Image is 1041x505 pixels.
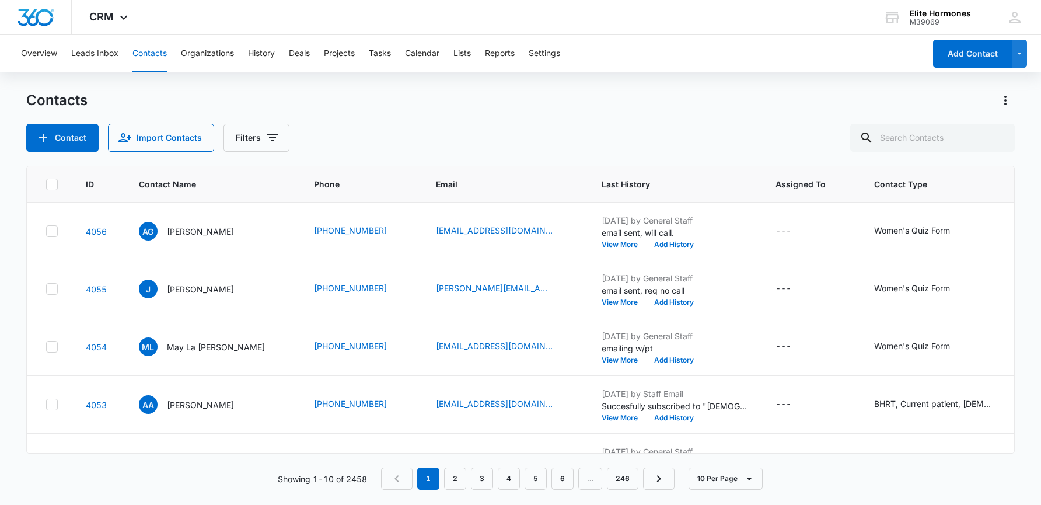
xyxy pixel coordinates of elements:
div: Women's Quiz Form [874,340,950,352]
a: Page 2 [444,468,466,490]
p: [DATE] by General Staff [602,214,747,227]
div: Contact Name - May La Rosa - Select to Edit Field [139,337,286,356]
span: CRM [89,11,114,23]
button: Filters [223,124,289,152]
a: Page 4 [498,468,520,490]
a: Next Page [643,468,675,490]
span: Contact Type [874,178,995,190]
span: AA [139,395,158,414]
button: 10 Per Page [689,468,763,490]
button: Projects [324,35,355,72]
div: Assigned To - - Select to Edit Field [775,282,812,296]
a: [PHONE_NUMBER] [314,340,387,352]
button: Deals [289,35,310,72]
a: Page 6 [551,468,574,490]
p: emailing w/pt [602,342,747,354]
div: --- [775,398,791,412]
span: ID [86,178,94,190]
button: Lists [453,35,471,72]
button: View More [602,241,646,248]
input: Search Contacts [850,124,1015,152]
a: Page 5 [525,468,547,490]
div: Contact Type - Women's Quiz Form - Select to Edit Field [874,340,971,354]
div: Assigned To - - Select to Edit Field [775,398,812,412]
button: Add Contact [26,124,99,152]
a: Page 246 [607,468,638,490]
button: Import Contacts [108,124,214,152]
p: Showing 1-10 of 2458 [278,473,367,485]
span: Phone [314,178,391,190]
a: [EMAIL_ADDRESS][DOMAIN_NAME] [436,224,553,236]
a: [EMAIL_ADDRESS][DOMAIN_NAME] [436,398,553,410]
em: 1 [417,468,439,490]
span: J [139,280,158,298]
button: Contacts [132,35,167,72]
button: Add History [646,241,702,248]
div: Phone - 6083061551 - Select to Edit Field [314,224,408,238]
div: Phone - 8587764906 - Select to Edit Field [314,340,408,354]
button: Leads Inbox [71,35,118,72]
a: Navigate to contact details page for Anne Alesauskas [86,400,107,410]
span: AG [139,222,158,241]
a: Page 3 [471,468,493,490]
button: Add History [646,415,702,422]
button: View More [602,357,646,364]
button: Add History [646,357,702,364]
a: [PHONE_NUMBER] [314,398,387,410]
div: Phone - 7158920830 - Select to Edit Field [314,398,408,412]
button: View More [602,299,646,306]
span: Assigned To [775,178,829,190]
p: email sent, will call. [602,227,747,239]
button: Settings [529,35,560,72]
span: ML [139,337,158,356]
div: --- [775,282,791,296]
h1: Contacts [26,92,88,109]
button: Tasks [369,35,391,72]
div: Women's Quiz Form [874,224,950,236]
a: Navigate to contact details page for Anna Guillen [86,227,107,236]
button: Overview [21,35,57,72]
button: History [248,35,275,72]
button: Add History [646,299,702,306]
button: Calendar [405,35,439,72]
div: Email - mlarosaesq@gmail.com - Select to Edit Field [436,340,574,354]
button: Reports [485,35,515,72]
div: Contact Type - BHRT, Current patient, Female, MWL, Review Request- Wausau - Select to Edit Field [874,398,1012,412]
div: Contact Type - Women's Quiz Form - Select to Edit Field [874,282,971,296]
a: Navigate to contact details page for Jean [86,284,107,294]
p: [PERSON_NAME] [167,283,234,295]
p: [PERSON_NAME] [167,225,234,238]
button: Organizations [181,35,234,72]
div: account name [910,9,971,18]
div: Contact Type - Women's Quiz Form - Select to Edit Field [874,224,971,238]
div: account id [910,18,971,26]
a: [PERSON_NAME][EMAIL_ADDRESS][PERSON_NAME][DOMAIN_NAME] [436,282,553,294]
div: Phone - 7155735326 - Select to Edit Field [314,282,408,296]
nav: Pagination [381,468,675,490]
button: Add Contact [933,40,1012,68]
div: Contact Name - Anne Alesauskas - Select to Edit Field [139,395,255,414]
div: Assigned To - - Select to Edit Field [775,224,812,238]
div: Email - jean@pagel.net - Select to Edit Field [436,282,574,296]
div: Email - annealesauskas@gmail.com - Select to Edit Field [436,398,574,412]
div: Contact Name - Anna Guillen - Select to Edit Field [139,222,255,241]
p: [DATE] by General Staff [602,445,747,458]
span: Contact Name [139,178,269,190]
p: email sent, req no call [602,284,747,297]
div: Contact Name - Jean - Select to Edit Field [139,280,255,298]
button: Actions [996,91,1015,110]
a: [PHONE_NUMBER] [314,282,387,294]
p: May La [PERSON_NAME] [167,341,265,353]
div: --- [775,340,791,354]
p: [DATE] by Staff Email [602,388,747,400]
a: Navigate to contact details page for May La Rosa [86,342,107,352]
p: [DATE] by General Staff [602,272,747,284]
div: Women's Quiz Form [874,282,950,294]
p: [DATE] by General Staff [602,330,747,342]
div: Assigned To - - Select to Edit Field [775,340,812,354]
div: Email - annaguillen777@gmail.com - Select to Edit Field [436,224,574,238]
span: Last History [602,178,731,190]
div: BHRT, Current patient, [DEMOGRAPHIC_DATA], MWL, Review Request- Wausau [874,398,991,410]
p: Succesfully subscribed to "[DEMOGRAPHIC_DATA]". [602,400,747,412]
p: [PERSON_NAME] [167,399,234,411]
